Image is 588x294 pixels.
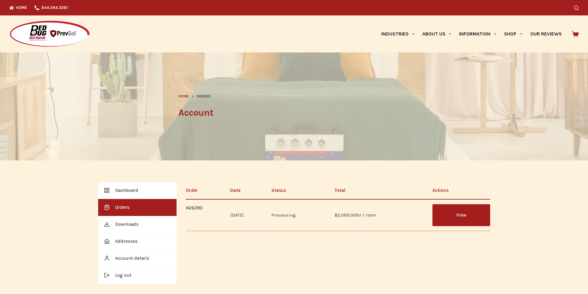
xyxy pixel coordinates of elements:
[455,15,500,52] a: Information
[98,199,177,216] a: Orders
[178,93,189,100] a: Home
[377,15,565,52] nav: Primary
[98,182,177,284] nav: Account pages
[230,188,240,193] span: Date
[178,106,410,120] h1: Account
[331,199,429,231] td: for 1 item
[196,93,211,100] span: Orders
[268,199,332,231] td: Processing
[271,188,286,193] span: Status
[186,205,203,211] a: View order number 26390
[432,188,449,193] span: Actions
[432,204,490,226] a: View order 26390
[230,212,244,218] time: [DATE]
[178,94,189,98] span: Home
[98,216,177,233] a: Downloads
[98,233,177,250] a: Addresses
[335,212,337,218] span: $
[335,188,345,193] span: Total
[526,15,565,52] a: Our Reviews
[98,250,177,267] a: Account details
[98,182,177,199] a: Dashboard
[377,15,418,52] a: Industries
[574,6,579,10] button: Search
[9,20,90,48] img: Prevsol/Bed Bug Heat Doctor
[500,15,526,52] a: Shop
[98,267,177,284] a: Log out
[418,15,455,52] a: About Us
[186,188,198,193] span: Order
[335,212,356,218] span: 2,099.00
